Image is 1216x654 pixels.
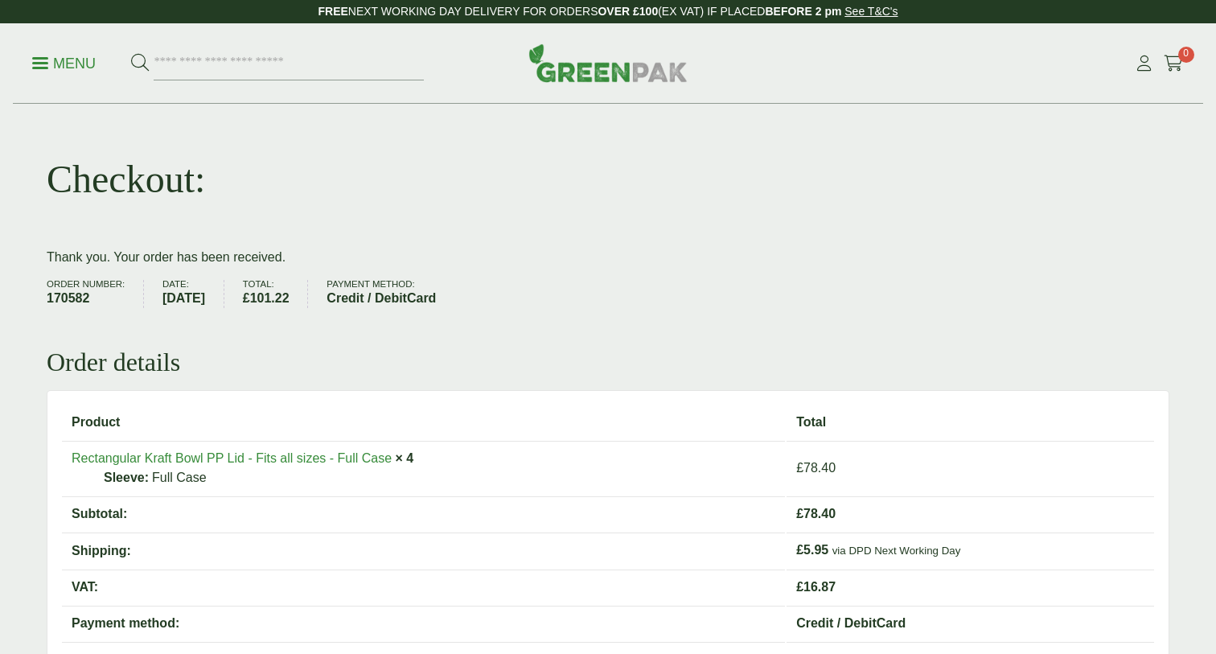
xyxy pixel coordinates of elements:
[1178,47,1194,63] span: 0
[162,280,224,308] li: Date:
[796,461,836,475] bdi: 78.40
[796,461,803,475] span: £
[47,289,125,308] strong: 170582
[62,606,785,640] th: Payment method:
[62,533,785,568] th: Shipping:
[787,606,1154,640] td: Credit / DebitCard
[47,280,144,308] li: Order number:
[104,468,775,487] p: Full Case
[104,468,149,487] strong: Sleeve:
[796,507,803,520] span: £
[32,54,96,73] p: Menu
[47,156,205,203] h1: Checkout:
[796,543,828,557] span: 5.95
[1164,51,1184,76] a: 0
[243,291,290,305] bdi: 101.22
[796,543,803,557] span: £
[598,5,658,18] strong: OVER £100
[62,570,785,604] th: VAT:
[832,545,961,557] small: via DPD Next Working Day
[72,451,392,465] a: Rectangular Kraft Bowl PP Lid - Fits all sizes - Full Case
[47,248,1169,267] p: Thank you. Your order has been received.
[1134,56,1154,72] i: My Account
[796,580,803,594] span: £
[396,451,414,465] strong: × 4
[243,280,309,308] li: Total:
[243,291,250,305] span: £
[765,5,841,18] strong: BEFORE 2 pm
[844,5,898,18] a: See T&C's
[796,507,836,520] span: 78.40
[327,289,436,308] strong: Credit / DebitCard
[318,5,347,18] strong: FREE
[32,54,96,70] a: Menu
[1164,56,1184,72] i: Cart
[62,496,785,531] th: Subtotal:
[796,580,836,594] span: 16.87
[787,405,1154,439] th: Total
[162,289,205,308] strong: [DATE]
[47,347,1169,377] h2: Order details
[327,280,454,308] li: Payment method:
[528,43,688,82] img: GreenPak Supplies
[62,405,785,439] th: Product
